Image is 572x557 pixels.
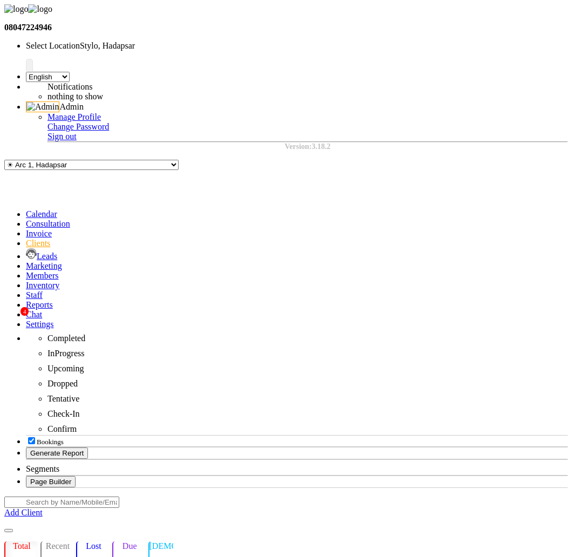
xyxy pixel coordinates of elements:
div: Version:3.18.2 [47,142,568,151]
input: Search by Name/Mobile/Email/Code [4,497,119,508]
span: Chat [26,310,42,319]
a: Reports [26,300,53,309]
p: [DEMOGRAPHIC_DATA] [149,541,182,551]
span: Admin [59,102,83,111]
a: Staff [26,290,43,300]
a: Manage Profile [47,112,101,121]
li: nothing to show [47,92,317,101]
img: logo [28,4,52,14]
span: Tentative [47,394,79,403]
a: Change Password [47,122,109,131]
span: Dropped [47,379,78,388]
b: 08047224946 [4,23,52,32]
img: logo [4,4,28,14]
p: Recent [42,541,74,551]
a: Add Client [4,508,43,517]
a: Consultation [26,219,70,228]
a: Invoice [26,229,52,238]
a: Sign out [47,132,77,141]
img: Admin [26,101,59,112]
a: 4Chat [26,310,42,319]
span: Confirm [47,424,77,433]
a: Settings [26,320,54,329]
a: Clients [26,239,50,248]
span: Completed [47,334,85,343]
p: Due [113,541,146,551]
a: Members [26,271,58,280]
span: Check-In [47,409,80,418]
button: Page Builder [26,476,76,487]
a: Leads [26,252,57,261]
a: Inventory [26,281,59,290]
p: Lost [77,541,110,551]
span: Bookings [37,438,64,446]
span: 4 [21,307,29,316]
a: Marketing [26,261,62,270]
p: Total [5,541,38,551]
span: InProgress [47,349,84,358]
button: Generate Report [26,447,88,459]
a: Calendar [26,209,57,219]
span: Upcoming [47,364,84,373]
span: Segments [26,464,59,473]
span: Leads [37,252,57,261]
div: Notifications [47,82,317,92]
